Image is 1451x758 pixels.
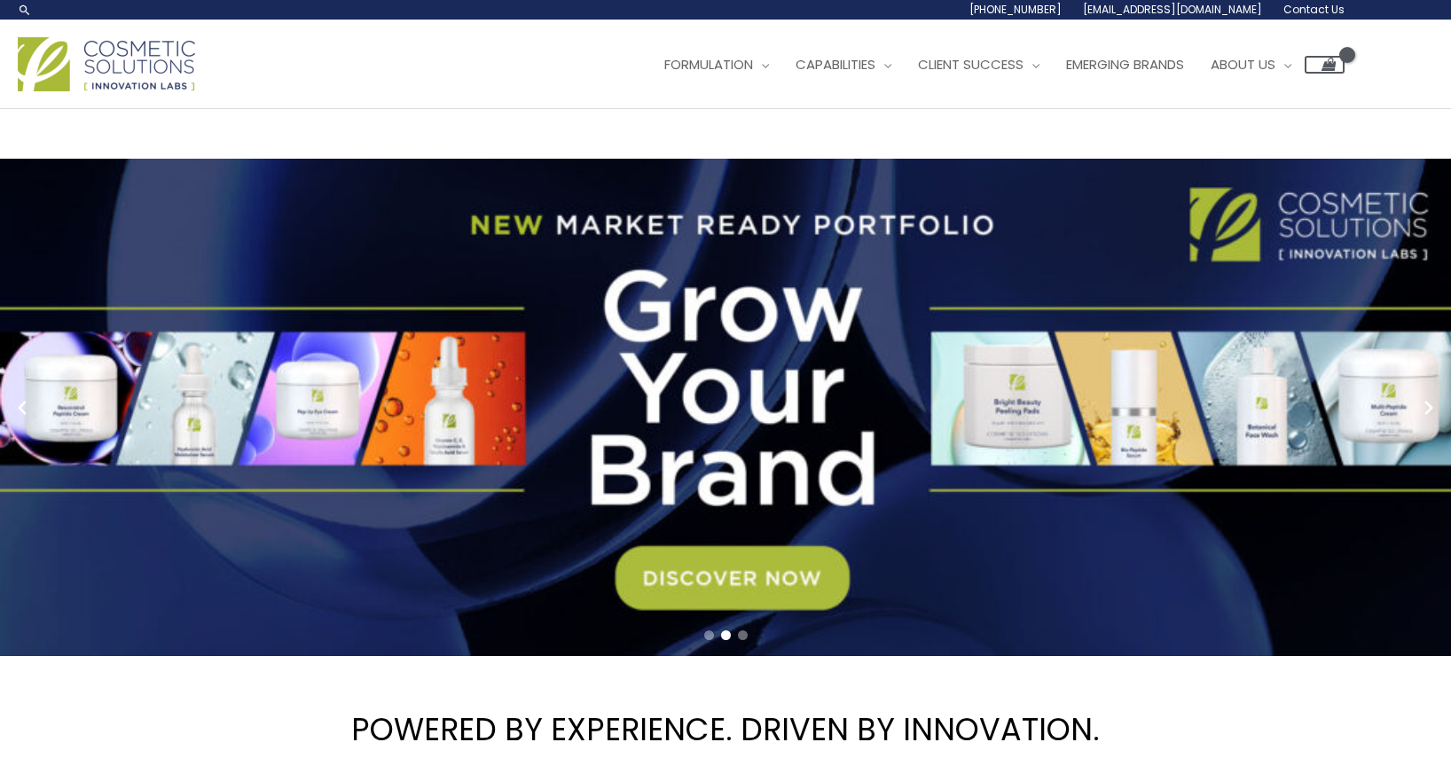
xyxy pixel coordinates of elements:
span: Go to slide 2 [721,630,731,640]
span: Contact Us [1283,2,1345,17]
a: Client Success [905,38,1053,91]
button: Next slide [1416,395,1442,421]
button: Previous slide [9,395,35,421]
a: Emerging Brands [1053,38,1197,91]
span: [PHONE_NUMBER] [969,2,1062,17]
span: Client Success [918,55,1024,74]
nav: Site Navigation [638,38,1345,91]
img: Cosmetic Solutions Logo [18,37,195,91]
span: Go to slide 1 [704,630,714,640]
span: About Us [1211,55,1275,74]
span: Capabilities [796,55,875,74]
a: Capabilities [782,38,905,91]
span: Formulation [664,55,753,74]
a: Search icon link [18,3,32,17]
span: Go to slide 3 [738,630,748,640]
span: [EMAIL_ADDRESS][DOMAIN_NAME] [1083,2,1262,17]
a: Formulation [651,38,782,91]
span: Emerging Brands [1066,55,1184,74]
a: View Shopping Cart, empty [1305,56,1345,74]
a: About Us [1197,38,1305,91]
